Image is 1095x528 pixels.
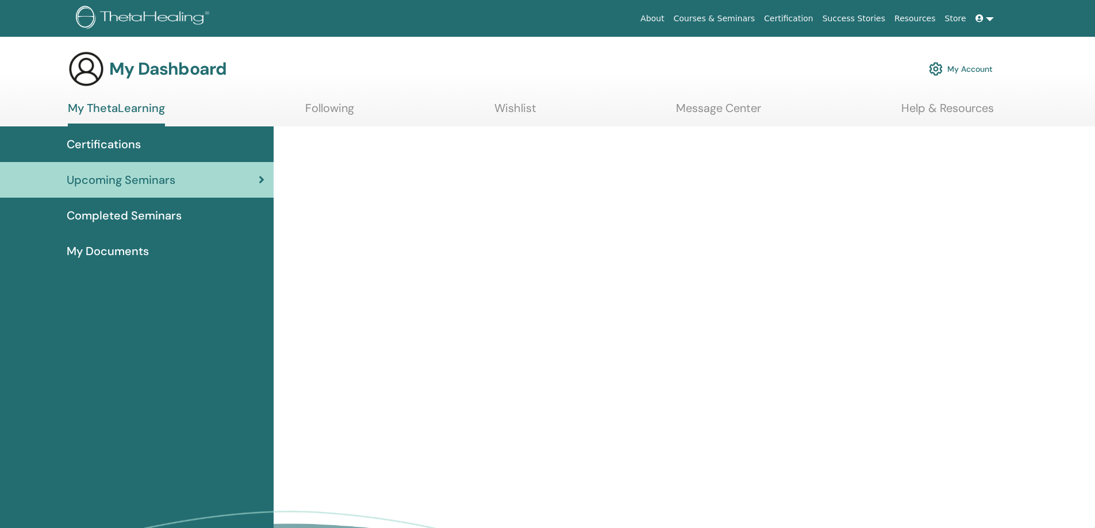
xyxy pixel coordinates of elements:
span: My Documents [67,242,149,260]
a: Certification [759,8,817,29]
a: Courses & Seminars [669,8,760,29]
a: Following [305,101,354,124]
a: About [636,8,668,29]
a: Store [940,8,971,29]
span: Upcoming Seminars [67,171,175,188]
a: Help & Resources [901,101,994,124]
a: Resources [890,8,940,29]
span: Certifications [67,136,141,153]
img: cog.svg [929,59,943,79]
a: Success Stories [818,8,890,29]
a: My ThetaLearning [68,101,165,126]
img: logo.png [76,6,213,32]
span: Completed Seminars [67,207,182,224]
a: Message Center [676,101,761,124]
h3: My Dashboard [109,59,226,79]
img: generic-user-icon.jpg [68,51,105,87]
a: My Account [929,56,993,82]
a: Wishlist [494,101,536,124]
